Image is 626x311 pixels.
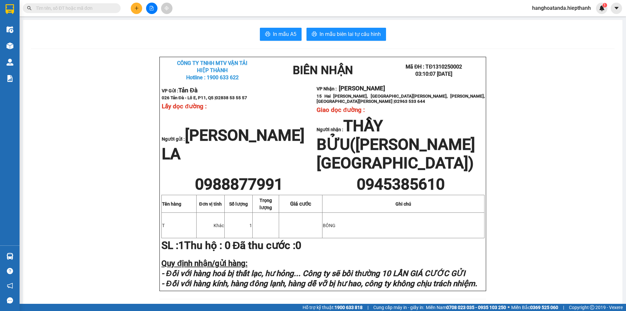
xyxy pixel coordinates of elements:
span: Mã ĐH : TĐ1310250002 [406,64,462,70]
span: 026 Tản Đà - Lô E, P11, Q5 | [162,95,247,100]
span: T [162,223,165,228]
span: 1 [604,3,606,8]
button: caret-down [611,3,622,14]
strong: SL : [161,239,184,252]
button: printerIn mẫu biên lai tự cấu hình [306,28,386,41]
button: plus [131,3,142,14]
span: Hỗ trợ kỹ thuật: [303,304,363,311]
span: question-circle [7,268,13,274]
strong: Người nhận : [317,127,475,169]
strong: Quy định nhận/gửi hàng: [161,259,247,268]
span: [PERSON_NAME] LA [162,126,305,163]
span: Giao dọc đường : [317,106,365,114]
span: 15 Hai [PERSON_NAME], [GEOGRAPHIC_DATA][PERSON_NAME], [PERSON_NAME], [GEOGRAPHIC_DATA][PERSON_NAM... [317,94,485,104]
img: warehouse-icon [7,26,13,33]
strong: - Đối với hàng kính, hàng đông lạnh, hàng dễ vỡ bị hư hao, công ty không chịu trách nhiệm. [161,279,477,288]
strong: BIÊN NHẬN [293,64,353,77]
span: In mẫu A5 [273,30,296,38]
span: 0 [225,239,231,252]
span: caret-down [614,5,619,11]
strong: Người gửi : [162,136,305,160]
span: Trọng lượng [260,198,272,210]
span: Miền Nam [426,304,506,311]
span: 03:10:07 [DATE] [415,71,452,77]
span: Miền Bắc [511,304,558,311]
span: printer [265,31,270,38]
span: Lấy dọc đường : [162,103,206,110]
span: Giá cước [290,201,311,207]
img: logo-vxr [6,4,14,14]
span: In mẫu biên lai tự cấu hình [320,30,381,38]
button: file-add [146,3,157,14]
button: printerIn mẫu A5 [260,28,302,41]
strong: Ghi chú [395,201,411,207]
span: Khác [214,223,224,228]
img: warehouse-icon [7,42,13,49]
strong: VP Nhận : [317,86,385,91]
input: Tìm tên, số ĐT hoặc mã đơn [36,5,113,12]
strong: 1900 633 818 [335,305,363,310]
strong: Tên hàng [162,201,181,207]
span: | [367,304,368,311]
span: 1 [178,239,184,252]
img: solution-icon [7,75,13,82]
strong: CÔNG TY TNHH MTV VẬN TẢI [177,60,247,66]
img: icon-new-feature [599,5,605,11]
img: warehouse-icon [7,59,13,66]
span: aim [164,6,169,10]
strong: 0369 525 060 [530,305,558,310]
button: aim [161,3,172,14]
strong: Thu hộ : [184,239,222,252]
span: Cung cấp máy in - giấy in: [373,304,424,311]
span: Số lượng [229,201,248,207]
span: [PERSON_NAME] [339,85,385,92]
span: Tản Đà [178,87,197,94]
span: notification [7,283,13,289]
span: hanghoatanda.hiepthanh [527,4,596,12]
span: copyright [590,305,594,310]
span: message [7,297,13,303]
strong: HIỆP THÀNH [197,67,228,73]
strong: Đơn vị tính [199,201,222,207]
span: 02963 533 644 [395,99,425,104]
img: warehouse-icon [7,253,13,260]
span: printer [312,31,317,38]
span: file-add [149,6,154,10]
span: Hotline : 1900 633 622 [186,74,239,81]
strong: - Đối với hàng hoá bị thất lạc, hư hỏng... Công ty sẽ bồi thường 10 LẦN GIÁ CƯỚC GỬI [161,269,465,278]
strong: 0708 023 035 - 0935 103 250 [446,305,506,310]
span: BÔNG [323,223,335,228]
strong: VP Gửi : [162,88,197,93]
span: 0 [295,239,301,252]
span: 02838 53 55 57 [216,95,247,100]
span: Đã thu cước : [225,239,304,252]
span: plus [134,6,139,10]
sup: 1 [603,3,607,8]
span: THẦY BỬU([PERSON_NAME][GEOGRAPHIC_DATA]) [317,117,475,172]
span: 1 [249,223,252,228]
span: search [27,6,32,10]
span: ⚪️ [508,306,510,309]
span: 0988877991 [195,175,283,194]
span: 0945385610 [357,175,445,194]
span: | [563,304,564,311]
